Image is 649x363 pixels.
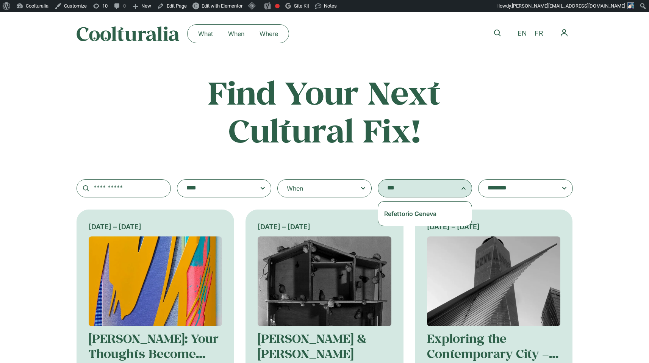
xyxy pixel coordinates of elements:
nav: Menu [555,24,573,42]
img: Coolturalia - Sabine Hess & Nicolas Polli [258,236,391,326]
img: Coolturalia - La Fondation WRP présente l'exposition 'Explorer la ville contemporaine' de l'artis... [427,236,561,326]
textarea: Search [387,183,448,194]
a: When [221,28,252,40]
div: [DATE] – [DATE] [258,222,391,232]
span: [PERSON_NAME][EMAIL_ADDRESS][DOMAIN_NAME] [512,3,625,9]
a: EN [514,28,531,39]
nav: Menu [191,28,286,40]
button: Menu Toggle [555,24,573,42]
span: EN [518,30,527,38]
img: Coolturalia - Márton Nemes: Your Thoughts Become Your Words, Your Words Become Your Reality [89,236,222,326]
div: When [287,184,303,193]
span: Edit with Elementor [202,3,242,9]
textarea: Search [488,183,548,194]
span: FR [535,30,543,38]
div: [DATE] – [DATE] [427,222,561,232]
h2: Find Your Next Cultural Fix! [176,74,474,149]
a: [PERSON_NAME] & [PERSON_NAME] [258,330,367,361]
a: What [191,28,221,40]
div: [DATE] – [DATE] [89,222,222,232]
a: FR [531,28,547,39]
div: Refettorio Geneva [384,209,460,218]
span: Site Kit [294,3,309,9]
div: Needs improvement [275,4,280,8]
textarea: Search [186,183,247,194]
a: Where [252,28,286,40]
